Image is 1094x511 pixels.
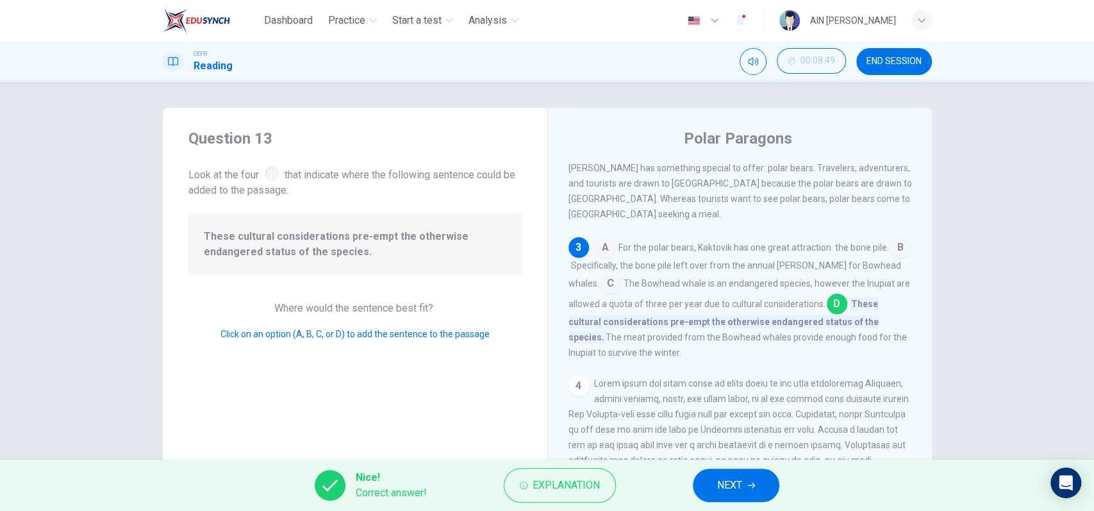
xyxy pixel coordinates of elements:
button: Dashboard [259,9,318,32]
span: Explanation [533,476,600,494]
span: C [601,273,621,294]
button: Explanation [504,468,616,503]
div: AIN [PERSON_NAME] [810,13,896,28]
span: B [890,237,911,258]
img: EduSynch logo [163,8,230,33]
h1: Reading [194,58,233,74]
a: EduSynch logo [163,8,260,33]
h4: Polar Paragons [684,128,792,149]
span: A [595,237,616,258]
span: END SESSION [866,56,922,67]
span: NEXT [717,476,742,494]
div: 4 [568,376,589,396]
button: Start a test [387,9,458,32]
span: Where would the sentence best fit? [274,302,436,314]
span: Correct answer! [356,485,427,501]
div: Hide [777,48,846,75]
span: Click on an option (A, B, C, or D) to add the sentence to the passage [220,329,490,339]
span: The meat provided from the Bowhead whales provide enough food for the Inupiat to survive the winter. [568,332,907,358]
span: These cultural considerations pre-empt the otherwise endangered status of the species. [568,297,879,344]
button: 00:08:49 [777,48,846,74]
span: Start a test [392,13,442,28]
span: For the polar bears, Kaktovik has one great attraction: the bone pile. [618,242,889,253]
span: Nice! [356,470,427,485]
div: Mute [740,48,767,75]
span: Specifically, the bone pile left over from the annual [PERSON_NAME] for Bowhead whales. [568,260,901,289]
img: en [686,16,702,26]
img: Profile picture [779,10,800,31]
button: NEXT [693,469,779,502]
span: D [827,294,847,314]
span: CEFR [194,49,207,58]
span: Look at the four that indicate where the following sentence could be added to the passage: [188,164,522,198]
span: Practice [328,13,365,28]
div: Open Intercom Messenger [1050,467,1081,498]
h4: Question 13 [188,128,522,149]
div: 3 [568,237,589,258]
span: These cultural considerations pre-empt the otherwise endangered status of the species. [204,229,506,260]
button: END SESSION [856,48,932,75]
span: Dashboard [264,13,313,28]
span: The Bowhead whale is an endangered species, however the Inupiat are allowed a quota of three per ... [568,278,910,309]
button: Practice [323,9,382,32]
span: Analysis [468,13,507,28]
button: Analysis [463,9,524,32]
span: 00:08:49 [800,56,835,66]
